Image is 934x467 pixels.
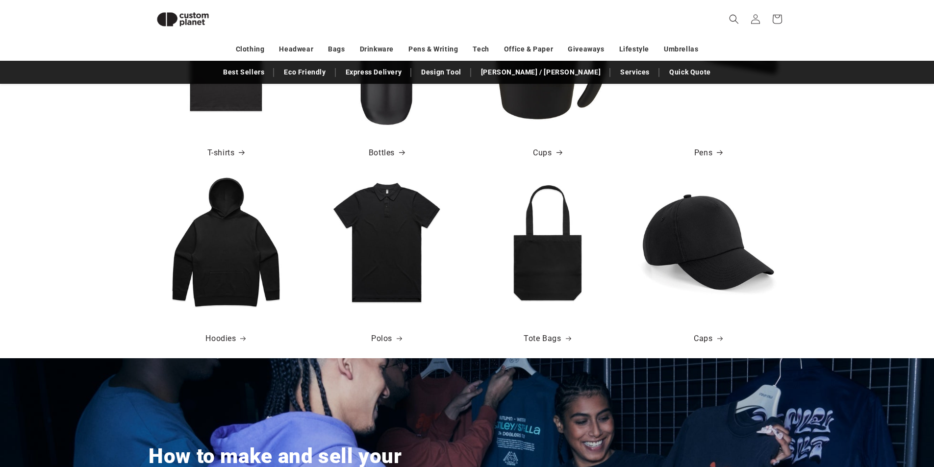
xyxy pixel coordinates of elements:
[371,332,402,346] a: Polos
[205,332,246,346] a: Hoodies
[723,8,745,30] summary: Search
[473,41,489,58] a: Tech
[568,41,604,58] a: Giveaways
[619,41,649,58] a: Lifestyle
[236,41,265,58] a: Clothing
[533,146,561,160] a: Cups
[694,332,722,346] a: Caps
[408,41,458,58] a: Pens & Writing
[664,64,716,81] a: Quick Quote
[279,64,330,81] a: Eco Friendly
[615,64,655,81] a: Services
[218,64,269,81] a: Best Sellers
[341,64,407,81] a: Express Delivery
[369,146,404,160] a: Bottles
[279,41,313,58] a: Headwear
[328,41,345,58] a: Bags
[476,64,606,81] a: [PERSON_NAME] / [PERSON_NAME]
[149,4,217,35] img: Custom Planet
[770,361,934,467] iframe: Chat Widget
[360,41,394,58] a: Drinkware
[664,41,698,58] a: Umbrellas
[524,332,571,346] a: Tote Bags
[694,146,722,160] a: Pens
[416,64,466,81] a: Design Tool
[207,146,245,160] a: T-shirts
[504,41,553,58] a: Office & Paper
